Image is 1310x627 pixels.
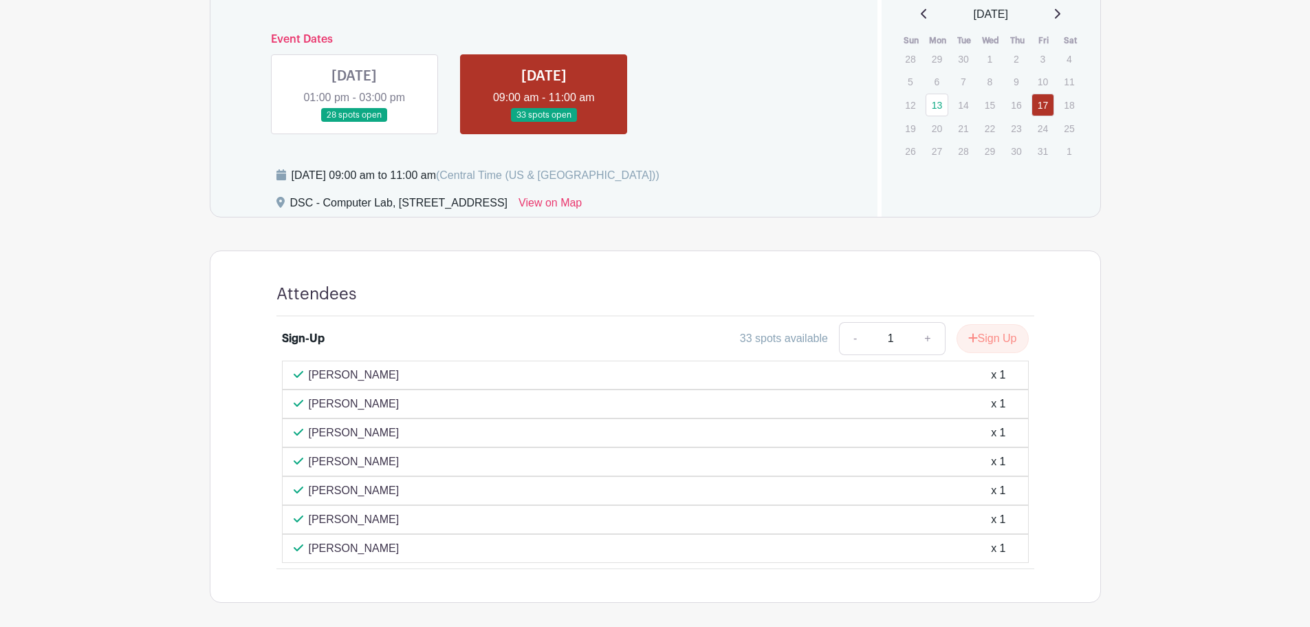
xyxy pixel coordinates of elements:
button: Sign Up [957,324,1029,353]
h4: Attendees [276,284,357,304]
p: 30 [1005,140,1027,162]
div: 33 spots available [740,330,828,347]
p: 28 [899,48,921,70]
a: 17 [1031,94,1054,116]
a: - [839,322,871,355]
p: 27 [926,140,948,162]
div: x 1 [991,540,1005,557]
p: 31 [1031,140,1054,162]
p: 28 [952,140,974,162]
p: 10 [1031,71,1054,92]
p: 5 [899,71,921,92]
th: Thu [1004,34,1031,47]
p: 22 [979,118,1001,139]
p: 25 [1058,118,1080,139]
a: View on Map [518,195,582,217]
p: 26 [899,140,921,162]
p: 11 [1058,71,1080,92]
p: 29 [926,48,948,70]
th: Tue [951,34,978,47]
th: Sun [898,34,925,47]
span: [DATE] [974,6,1008,23]
p: 15 [979,94,1001,116]
p: 29 [979,140,1001,162]
p: 18 [1058,94,1080,116]
p: 30 [952,48,974,70]
p: [PERSON_NAME] [309,454,400,470]
h6: Event Dates [260,33,829,46]
p: 8 [979,71,1001,92]
p: 19 [899,118,921,139]
p: 14 [952,94,974,116]
p: [PERSON_NAME] [309,482,400,499]
p: 6 [926,71,948,92]
div: Sign-Up [282,330,325,347]
th: Wed [978,34,1005,47]
p: 2 [1005,48,1027,70]
p: 1 [979,48,1001,70]
div: x 1 [991,367,1005,383]
p: [PERSON_NAME] [309,540,400,557]
p: [PERSON_NAME] [309,425,400,441]
p: 20 [926,118,948,139]
p: 7 [952,71,974,92]
p: 4 [1058,48,1080,70]
div: DSC - Computer Lab, [STREET_ADDRESS] [290,195,508,217]
p: [PERSON_NAME] [309,367,400,383]
div: x 1 [991,482,1005,499]
div: x 1 [991,396,1005,412]
p: [PERSON_NAME] [309,396,400,412]
th: Mon [925,34,952,47]
p: 16 [1005,94,1027,116]
p: 12 [899,94,921,116]
p: 23 [1005,118,1027,139]
span: (Central Time (US & [GEOGRAPHIC_DATA])) [436,169,659,181]
th: Sat [1057,34,1084,47]
p: 21 [952,118,974,139]
a: + [910,322,945,355]
div: [DATE] 09:00 am to 11:00 am [292,167,659,184]
p: [PERSON_NAME] [309,511,400,528]
th: Fri [1031,34,1058,47]
p: 1 [1058,140,1080,162]
p: 24 [1031,118,1054,139]
p: 3 [1031,48,1054,70]
a: 13 [926,94,948,116]
p: 9 [1005,71,1027,92]
div: x 1 [991,511,1005,528]
div: x 1 [991,454,1005,470]
div: x 1 [991,425,1005,441]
